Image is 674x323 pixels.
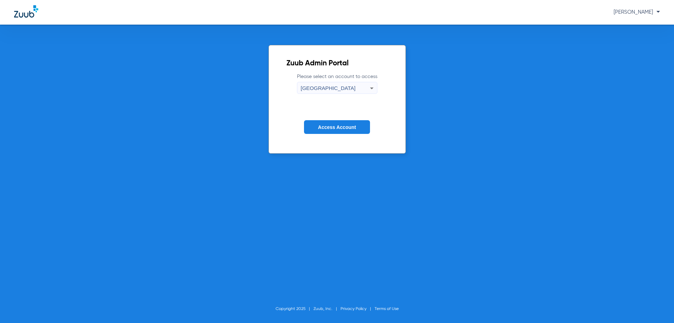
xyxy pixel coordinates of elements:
span: Access Account [318,124,356,130]
label: Please select an account to access [297,73,377,94]
span: [GEOGRAPHIC_DATA] [301,85,356,91]
a: Privacy Policy [341,307,366,311]
img: Zuub Logo [14,5,38,18]
h2: Zuub Admin Portal [286,60,388,67]
li: Copyright 2025 [276,305,313,312]
span: [PERSON_NAME] [614,9,660,15]
a: Terms of Use [375,307,399,311]
li: Zuub, Inc. [313,305,341,312]
button: Access Account [304,120,370,134]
